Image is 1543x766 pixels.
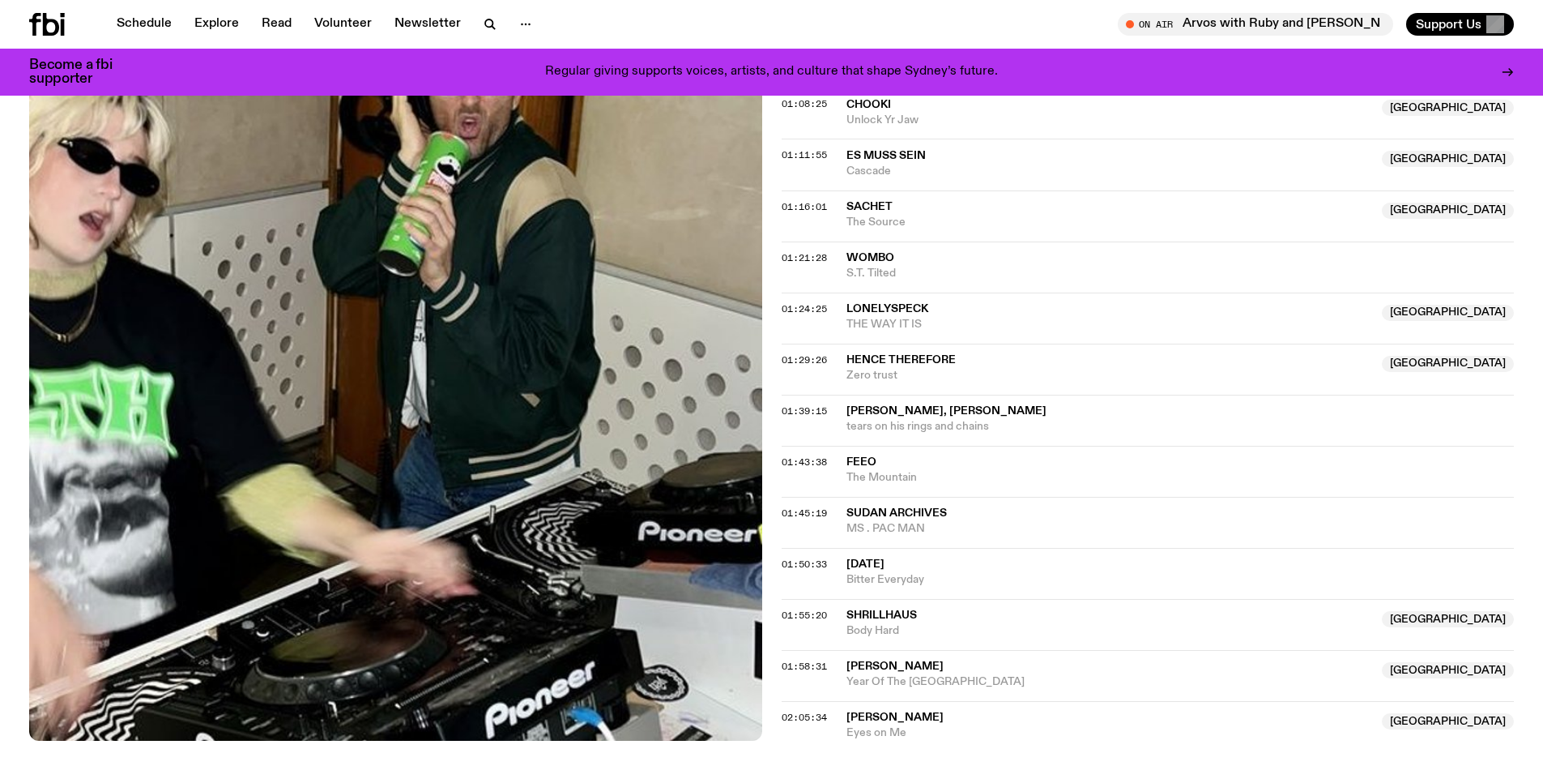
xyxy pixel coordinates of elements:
[1118,13,1393,36] button: On AirArvos with Ruby and [PERSON_NAME]
[846,303,928,315] span: Lonelyspeck
[1382,356,1514,372] span: [GEOGRAPHIC_DATA]
[846,266,1515,281] span: S.T. Tilted
[782,404,827,417] span: 01:39:15
[385,13,471,36] a: Newsletter
[1382,100,1514,116] span: [GEOGRAPHIC_DATA]
[846,354,956,366] span: Hence Therefore
[846,558,884,570] span: [DATE]
[846,215,1373,230] span: The Source
[846,113,1373,128] span: Unlock Yr Jaw
[846,150,926,161] span: Es Muss Sein
[782,97,827,110] span: 01:08:25
[846,610,917,621] span: Shrillhaus
[1382,151,1514,167] span: [GEOGRAPHIC_DATA]
[1382,611,1514,627] span: [GEOGRAPHIC_DATA]
[782,251,827,264] span: 01:21:28
[252,13,301,36] a: Read
[846,712,944,723] span: [PERSON_NAME]
[846,164,1373,179] span: Cascade
[782,148,827,161] span: 01:11:55
[846,419,1515,434] span: tears on his rings and chains
[782,609,827,622] span: 01:55:20
[846,368,1373,383] span: Zero trust
[846,456,876,468] span: feeo
[846,470,1515,486] span: The Mountain
[29,58,133,86] h3: Become a fbi supporter
[545,65,998,79] p: Regular giving supports voices, artists, and culture that shape Sydney’s future.
[846,405,1046,417] span: [PERSON_NAME], [PERSON_NAME]
[846,725,1373,741] span: Eyes on Me
[1382,713,1514,730] span: [GEOGRAPHIC_DATA]
[846,623,1373,639] span: Body Hard
[305,13,381,36] a: Volunteer
[846,521,1515,537] span: MS . PAC MAN
[1382,203,1514,219] span: [GEOGRAPHIC_DATA]
[846,674,1373,690] span: Year Of The [GEOGRAPHIC_DATA]
[782,711,827,724] span: 02:05:34
[185,13,249,36] a: Explore
[782,558,827,571] span: 01:50:33
[782,456,827,469] span: 01:43:38
[1416,17,1481,32] span: Support Us
[1382,662,1514,678] span: [GEOGRAPHIC_DATA]
[1406,13,1514,36] button: Support Us
[782,353,827,366] span: 01:29:26
[782,302,827,315] span: 01:24:25
[782,507,827,520] span: 01:45:19
[846,317,1373,332] span: THE WAY IT IS
[846,572,1515,588] span: Bitter Everyday
[1382,305,1514,321] span: [GEOGRAPHIC_DATA]
[846,201,893,212] span: Sachet
[846,661,944,672] span: [PERSON_NAME]
[107,13,181,36] a: Schedule
[782,200,827,213] span: 01:16:01
[782,660,827,673] span: 01:58:31
[846,99,891,110] span: ChooKi
[846,252,894,263] span: Wombo
[846,507,947,519] span: Sudan Archives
